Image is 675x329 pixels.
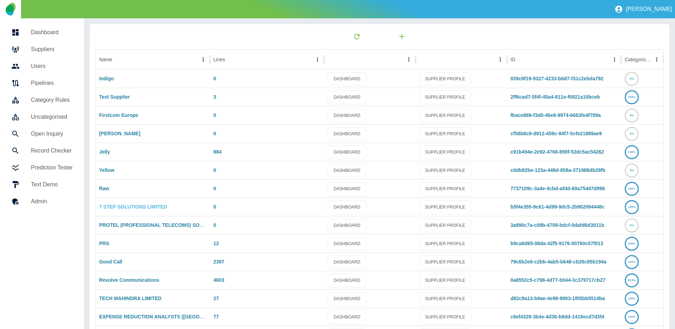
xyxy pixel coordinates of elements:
[419,255,471,269] a: SUPPLIER PROFILE
[419,164,471,178] a: SUPPLIER PROFILE
[99,296,162,301] a: TECH MAHINDRA LIMITED
[213,259,224,265] a: 2397
[213,131,216,136] a: 0
[6,92,78,108] a: Category Rules
[6,58,78,75] a: Users
[99,94,130,100] a: Test Supplier
[510,112,601,118] a: fbace889-f3d0-46e8-9974-6663fe4f709a
[99,112,138,118] a: Firstcom Europe
[419,310,471,324] a: SUPPLIER PROFILE
[6,75,78,92] a: Pipelines
[6,142,78,159] a: Record Checker
[213,167,216,173] a: 0
[419,182,471,196] a: SUPPLIER PROFILE
[213,241,219,246] a: 12
[419,109,471,123] a: SUPPLIER PROFILE
[404,55,414,64] button: column menu
[6,193,78,210] a: Admin
[510,167,605,173] a: c0db82be-123a-448d-858a-371988db28fb
[510,186,605,191] a: 7737109c-3a4e-4cbd-afdd-60a75447d996
[630,132,634,135] text: 0%
[628,297,635,300] text: 100%
[31,197,73,206] h5: Admin
[628,187,635,190] text: 100%
[6,41,78,58] a: Suppliers
[6,125,78,142] a: Open Inquiry
[628,95,635,99] text: 100%
[625,186,639,191] a: 100%
[419,237,471,251] a: SUPPLIER PROFILE
[31,96,73,104] h5: Category Rules
[31,28,73,37] h5: Dashboard
[99,76,114,81] a: Indigo
[6,159,78,176] a: Prediction Tester
[628,279,636,282] text: 99.9%
[625,241,639,246] a: 100%
[213,314,219,319] a: 77
[510,57,515,62] div: ID
[213,222,216,228] a: 0
[625,277,639,283] a: 99.9%
[419,274,471,287] a: SUPPLIER PROFILE
[99,277,159,283] a: Revolve Communications
[510,259,606,265] a: 79c6b2e0-c2bb-4ab5-b648-cb26c85b194a
[313,55,322,64] button: Lines column menu
[625,131,639,136] a: 0%
[6,108,78,125] a: Uncategorised
[99,241,109,246] a: PRS
[99,131,140,136] a: [PERSON_NAME]
[99,259,122,265] a: Good Call
[328,145,366,159] a: DASHBOARD
[510,204,605,210] a: b5f4e355-9c61-4d99-9dc5-2b902094448c
[31,130,73,138] h5: Open Inquiry
[625,112,639,118] a: 0%
[630,169,634,172] text: 0%
[625,57,651,62] div: Categorised
[419,127,471,141] a: SUPPLIER PROFILE
[652,55,662,64] button: Categorised column menu
[328,310,366,324] a: DASHBOARD
[510,277,605,283] a: 0a8552c5-c798-4d77-b044-3c379717cb27
[419,219,471,232] a: SUPPLIER PROFILE
[99,186,109,191] a: Raw
[213,94,216,100] a: 3
[213,296,219,301] a: 27
[419,292,471,306] a: SUPPLIER PROFILE
[328,200,366,214] a: DASHBOARD
[625,76,639,81] a: 0%
[198,55,208,64] button: Name column menu
[99,57,112,62] div: Name
[213,112,216,118] a: 0
[31,163,73,172] h5: Prediction Tester
[628,315,635,318] text: 100%
[510,149,604,155] a: c91b494e-2e92-4768-859f-52dc5ac54262
[510,222,604,228] a: 3a890c7a-c09b-4709-bdcf-0dafd6d3011b
[213,204,216,210] a: 0
[630,224,634,227] text: 0%
[328,219,366,232] a: DASHBOARD
[31,45,73,54] h5: Suppliers
[328,255,366,269] a: DASHBOARD
[612,2,675,16] button: [PERSON_NAME]
[510,241,603,246] a: b9ca8d65-08da-42f5-9176-00760c57f013
[328,292,366,306] a: DASHBOARD
[510,314,604,319] a: c8ef4329-3b4e-4d36-b8dd-1419ecd7d3f4
[328,127,366,141] a: DASHBOARD
[213,277,224,283] a: 4603
[99,149,110,155] a: Jelly
[328,182,366,196] a: DASHBOARD
[626,6,672,12] p: [PERSON_NAME]
[625,149,639,155] a: 100%
[213,57,225,62] div: Lines
[628,260,635,263] text: 100%
[328,164,366,178] a: DASHBOARD
[419,72,471,86] a: SUPPLIER PROFILE
[99,314,258,319] a: EXPENSE REDUCTION ANALYSTS ([GEOGRAPHIC_DATA]) LIMITED
[31,147,73,155] h5: Record Checker
[328,91,366,104] a: DASHBOARD
[31,180,73,189] h5: Text Demo
[328,237,366,251] a: DASHBOARD
[625,222,639,228] a: 0%
[31,79,73,87] h5: Pipelines
[628,150,635,154] text: 100%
